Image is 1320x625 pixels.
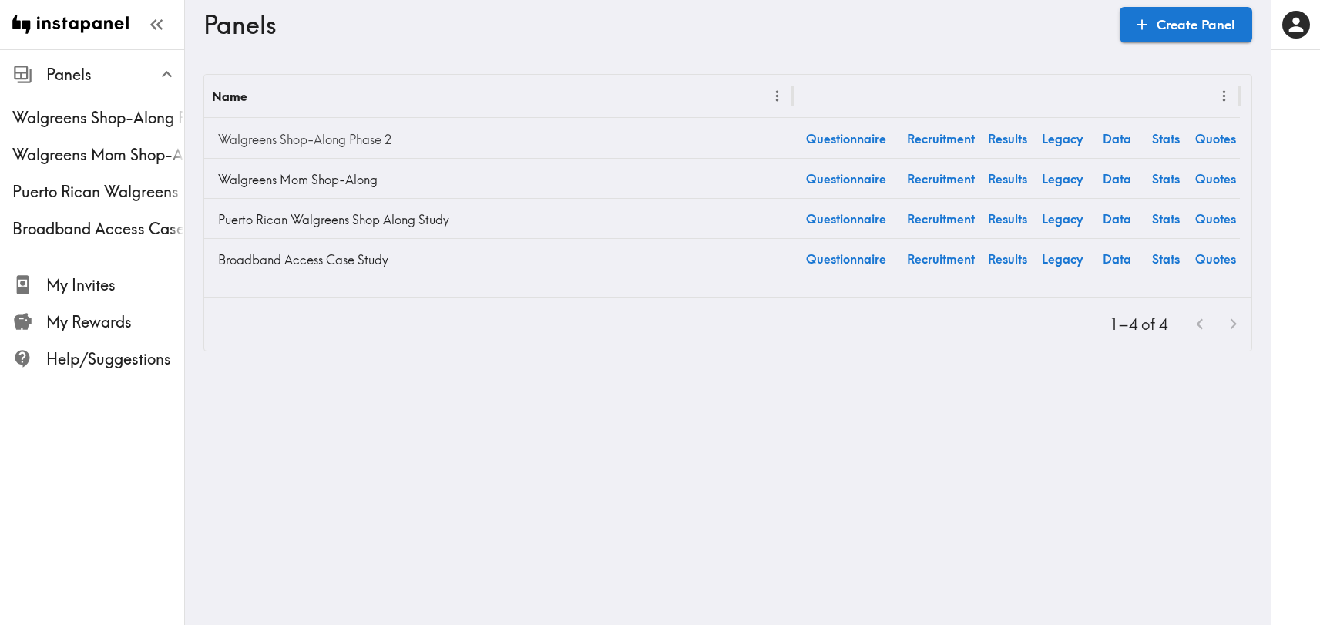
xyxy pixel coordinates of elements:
[46,348,184,370] span: Help/Suggestions
[899,199,982,238] a: Recruitment
[212,204,785,235] a: Puerto Rican Walgreens Shop Along Study
[12,181,184,203] span: Puerto Rican Walgreens Shop Along Study
[1032,159,1092,198] a: Legacy
[802,84,826,108] button: Sort
[1032,119,1092,158] a: Legacy
[46,64,184,86] span: Panels
[1110,314,1167,335] p: 1–4 of 4
[1191,159,1240,198] a: Quotes
[1032,199,1092,238] a: Legacy
[1092,159,1141,198] a: Data
[793,199,899,238] a: Questionnaire
[1092,119,1141,158] a: Data
[793,159,899,198] a: Questionnaire
[982,199,1032,238] a: Results
[46,311,184,333] span: My Rewards
[46,274,184,296] span: My Invites
[899,159,982,198] a: Recruitment
[12,107,184,129] span: Walgreens Shop-Along Phase 2
[1191,239,1240,278] a: Quotes
[212,164,785,195] a: Walgreens Mom Shop-Along
[1092,199,1141,238] a: Data
[1191,199,1240,238] a: Quotes
[793,119,899,158] a: Questionnaire
[1141,199,1191,238] a: Stats
[982,159,1032,198] a: Results
[899,239,982,278] a: Recruitment
[1191,119,1240,158] a: Quotes
[1141,159,1191,198] a: Stats
[982,239,1032,278] a: Results
[1212,84,1236,108] button: Menu
[203,10,1107,39] h3: Panels
[1141,239,1191,278] a: Stats
[1032,239,1092,278] a: Legacy
[793,239,899,278] a: Questionnaire
[212,244,785,275] a: Broadband Access Case Study
[1141,119,1191,158] a: Stats
[12,144,184,166] span: Walgreens Mom Shop-Along
[765,84,789,108] button: Menu
[12,218,184,240] span: Broadband Access Case Study
[212,124,785,155] a: Walgreens Shop-Along Phase 2
[1092,239,1141,278] a: Data
[1120,7,1252,42] a: Create Panel
[899,119,982,158] a: Recruitment
[982,119,1032,158] a: Results
[212,89,247,104] div: Name
[248,84,272,108] button: Sort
